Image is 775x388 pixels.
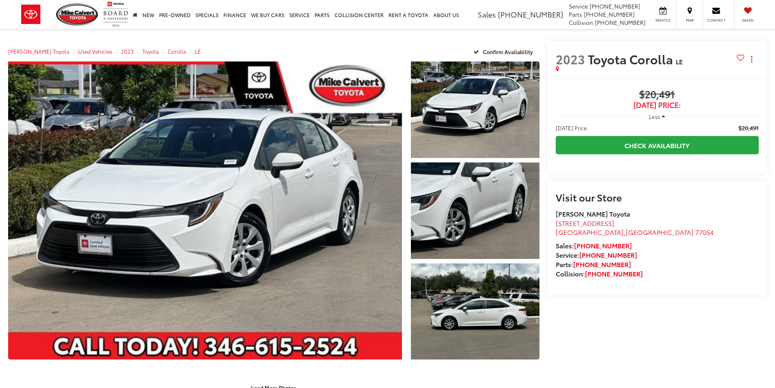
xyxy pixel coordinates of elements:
a: Used Vehicles [78,48,112,55]
strong: Service: [556,250,637,259]
a: Toyota [142,48,159,55]
span: [PHONE_NUMBER] [498,9,563,20]
span: LE [676,57,683,66]
span: , [556,227,714,237]
span: 77054 [695,227,714,237]
span: [GEOGRAPHIC_DATA] [626,227,694,237]
strong: [PERSON_NAME] Toyota [556,209,630,218]
a: [STREET_ADDRESS] [GEOGRAPHIC_DATA],[GEOGRAPHIC_DATA] 77054 [556,218,714,237]
span: Sales [478,9,496,20]
span: Collision [569,18,593,26]
a: [PHONE_NUMBER] [585,269,643,278]
a: 2023 [121,48,134,55]
a: [PHONE_NUMBER] [573,259,631,269]
button: Confirm Availability [469,44,539,59]
img: 2023 Toyota Corolla LE [409,262,540,361]
span: Contact [707,18,725,23]
strong: Sales: [556,241,632,250]
span: dropdown dots [751,56,752,62]
span: Service [569,2,588,10]
img: 2023 Toyota Corolla LE [4,60,406,361]
span: Parts [569,10,582,18]
span: Toyota Corolla [588,50,676,68]
a: [PHONE_NUMBER] [579,250,637,259]
span: [PHONE_NUMBER] [584,10,635,18]
strong: Collision: [556,269,643,278]
a: LE [195,48,201,55]
button: Less [645,109,669,124]
img: 2023 Toyota Corolla LE [409,61,540,159]
span: [PHONE_NUMBER] [595,18,646,26]
a: Expand Photo 2 [411,162,539,259]
img: 2023 Toyota Corolla LE [409,162,540,260]
span: 2023 [556,50,585,68]
a: Expand Photo 1 [411,61,539,158]
span: [STREET_ADDRESS] [556,218,614,228]
a: Expand Photo 0 [8,61,402,360]
span: [GEOGRAPHIC_DATA] [556,227,624,237]
span: Service [654,18,672,23]
a: Corolla [168,48,186,55]
span: [PHONE_NUMBER] [589,2,640,10]
strong: Parts: [556,259,631,269]
img: Mike Calvert Toyota [56,3,99,26]
h2: Visit our Store [556,192,759,202]
span: Saved [739,18,757,23]
span: [DATE] Price: [556,124,588,132]
span: Map [681,18,699,23]
span: $20,491 [738,124,759,132]
span: $20,491 [556,89,759,101]
a: Expand Photo 3 [411,263,539,360]
span: Confirm Availability [483,48,533,55]
span: [DATE] Price: [556,101,759,109]
a: Check Availability [556,136,759,154]
span: Less [649,113,660,120]
a: [PHONE_NUMBER] [574,241,632,250]
a: [PERSON_NAME] Toyota [8,48,70,55]
button: Actions [744,52,759,66]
